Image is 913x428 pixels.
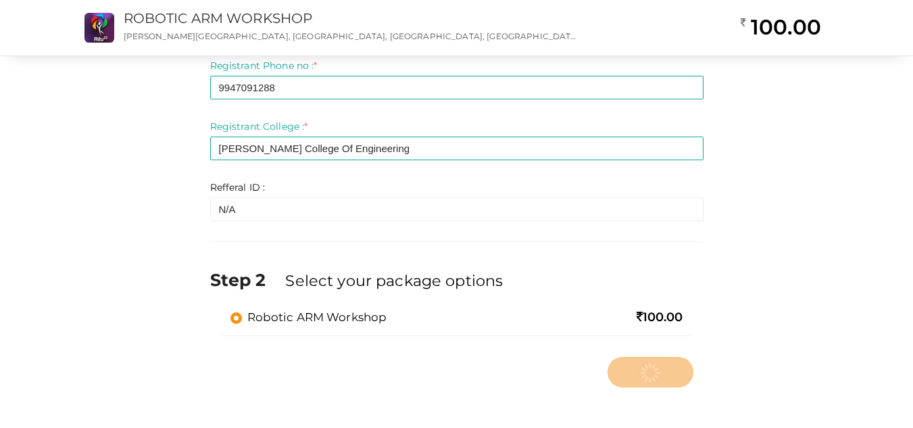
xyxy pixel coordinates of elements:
label: Step 2 [210,268,283,292]
label: Robotic ARM Workshop [230,309,387,325]
label: Registrant College : [210,120,308,133]
label: Select your package options [285,270,503,291]
h2: 100.00 [741,14,821,41]
p: [PERSON_NAME][GEOGRAPHIC_DATA], [GEOGRAPHIC_DATA], [GEOGRAPHIC_DATA], [GEOGRAPHIC_DATA], [GEOGRAP... [124,30,581,42]
label: Refferal ID : [210,181,266,194]
a: ROBOTIC ARM WORKSHOP [124,10,313,26]
img: E7QGJRPK_small.png [84,13,114,43]
span: 100.00 [637,310,683,325]
label: Registrant Phone no : [210,59,318,72]
input: Enter registrant phone no here. [210,76,704,99]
